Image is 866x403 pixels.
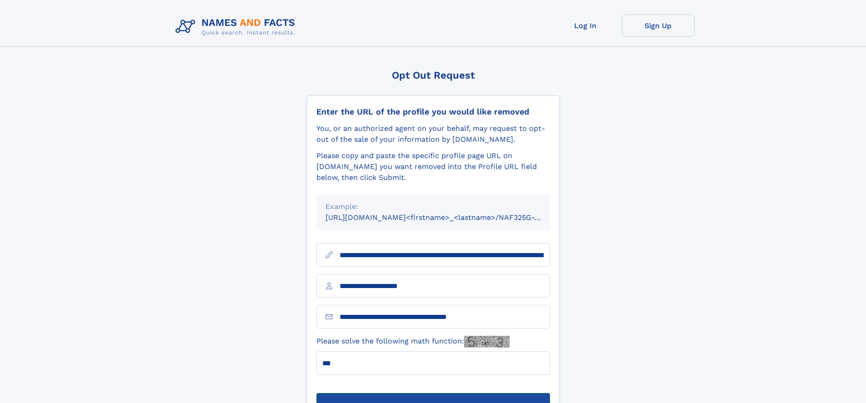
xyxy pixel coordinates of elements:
[622,15,695,37] a: Sign Up
[307,70,560,81] div: Opt Out Request
[316,336,510,348] label: Please solve the following math function:
[325,201,541,212] div: Example:
[172,15,303,39] img: Logo Names and Facts
[316,150,550,183] div: Please copy and paste the specific profile page URL on [DOMAIN_NAME] you want removed into the Pr...
[549,15,622,37] a: Log In
[316,123,550,145] div: You, or an authorized agent on your behalf, may request to opt-out of the sale of your informatio...
[316,107,550,117] div: Enter the URL of the profile you would like removed
[325,213,567,222] small: [URL][DOMAIN_NAME]<firstname>_<lastname>/NAF325G-xxxxxxxx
